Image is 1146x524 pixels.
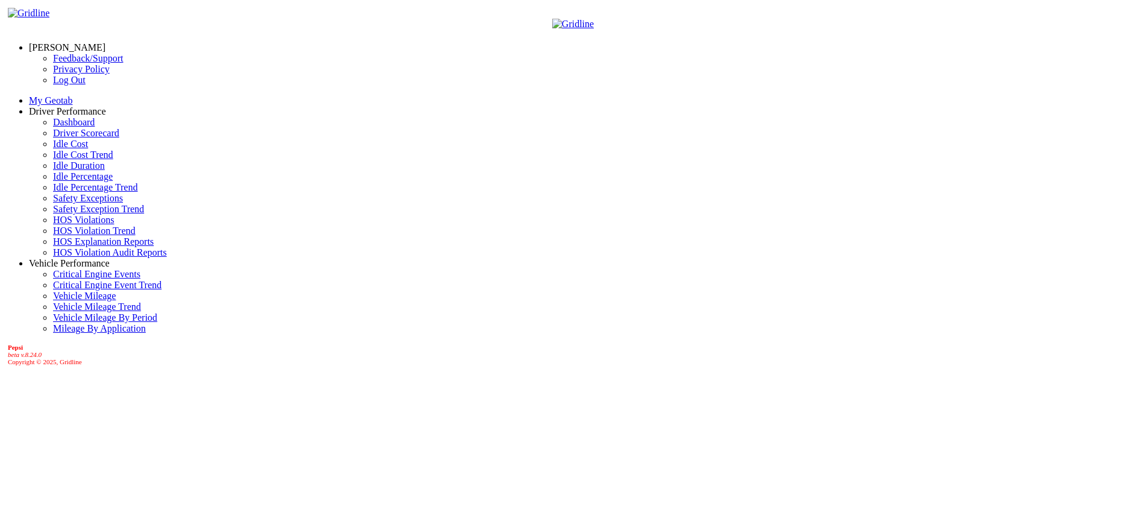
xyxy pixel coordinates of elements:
[53,323,146,333] a: Mileage By Application
[53,236,154,247] a: HOS Explanation Reports
[53,193,123,203] a: Safety Exceptions
[29,42,105,52] a: [PERSON_NAME]
[53,117,95,127] a: Dashboard
[8,351,42,358] i: beta v.8.24.0
[53,139,88,149] a: Idle Cost
[53,280,162,290] a: Critical Engine Event Trend
[53,301,141,312] a: Vehicle Mileage Trend
[29,106,106,116] a: Driver Performance
[53,64,110,74] a: Privacy Policy
[53,75,86,85] a: Log Out
[53,204,144,214] a: Safety Exception Trend
[53,291,116,301] a: Vehicle Mileage
[8,344,1141,365] div: Copyright © 2025, Gridline
[53,269,140,279] a: Critical Engine Events
[53,182,137,192] a: Idle Percentage Trend
[53,312,157,323] a: Vehicle Mileage By Period
[53,171,113,182] a: Idle Percentage
[53,247,167,257] a: HOS Violation Audit Reports
[552,19,594,30] img: Gridline
[29,258,110,268] a: Vehicle Performance
[53,150,113,160] a: Idle Cost Trend
[29,95,72,106] a: My Geotab
[8,344,23,351] b: Pepsi
[53,160,105,171] a: Idle Duration
[53,53,123,63] a: Feedback/Support
[53,226,136,236] a: HOS Violation Trend
[8,8,49,19] img: Gridline
[53,128,119,138] a: Driver Scorecard
[53,215,114,225] a: HOS Violations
